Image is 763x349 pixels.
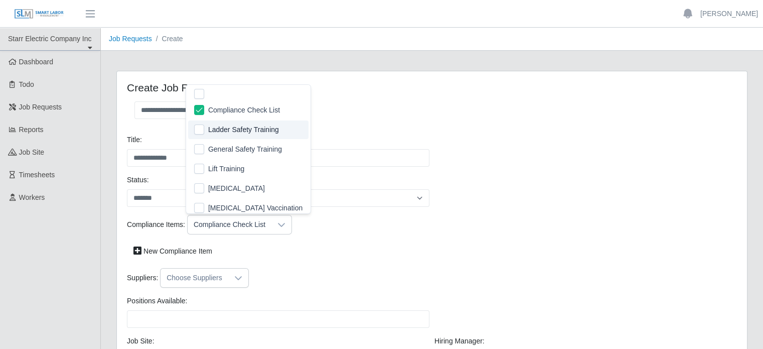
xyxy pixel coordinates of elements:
[208,125,279,135] span: Ladder Safety Training
[127,175,149,185] label: Status:
[19,148,45,156] span: job site
[188,160,309,178] li: Lift Training
[188,140,309,159] li: General Safety Training
[8,8,600,177] body: Rich Text Area. Press ALT-0 for help.
[188,179,309,198] li: Drug Screen
[127,219,185,230] label: Compliance Items:
[152,34,183,44] li: Create
[188,199,309,217] li: COVID Vaccination
[434,336,485,346] label: Hiring Manager:
[127,296,187,306] label: Positions Available:
[127,81,424,94] h4: Create Job Request
[19,80,34,88] span: Todo
[700,9,758,19] a: [PERSON_NAME]
[127,243,219,260] a: New Compliance Item
[127,135,142,145] label: Title:
[186,99,311,317] ul: Option List
[208,183,265,194] span: [MEDICAL_DATA]
[19,193,45,201] span: Workers
[161,269,228,287] div: Choose Suppliers
[188,215,271,234] div: Compliance Check List
[19,171,55,179] span: Timesheets
[19,126,44,134] span: Reports
[188,101,309,120] li: Compliance Check List
[8,8,600,19] body: Rich Text Area. Press ALT-0 for help.
[208,144,282,155] span: General Safety Training
[109,35,152,43] a: Job Requests
[208,203,302,213] span: [MEDICAL_DATA] Vaccination
[14,9,64,20] img: SLM Logo
[127,273,158,283] label: Suppliers:
[19,58,54,66] span: Dashboard
[188,121,309,139] li: Ladder Safety Training
[19,103,62,111] span: Job Requests
[127,336,154,346] label: job site:
[208,164,244,174] span: Lift Training
[208,105,280,115] span: Compliance Check List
